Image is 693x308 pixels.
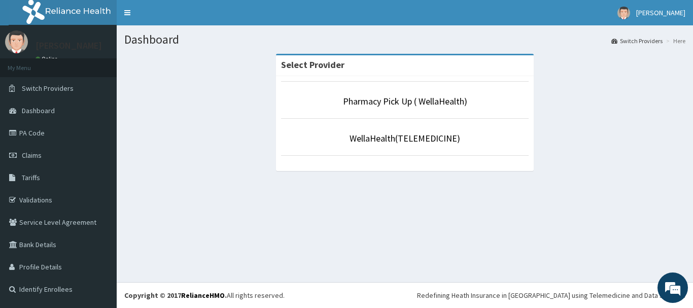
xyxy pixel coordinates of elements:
a: RelianceHMO [181,291,225,300]
img: User Image [617,7,630,19]
span: [PERSON_NAME] [636,8,685,17]
img: User Image [5,30,28,53]
footer: All rights reserved. [117,282,693,308]
span: Switch Providers [22,84,74,93]
a: Pharmacy Pick Up ( WellaHealth) [343,95,467,107]
p: [PERSON_NAME] [36,41,102,50]
a: Switch Providers [611,37,663,45]
a: WellaHealth(TELEMEDICINE) [350,132,460,144]
strong: Select Provider [281,59,344,71]
a: Online [36,55,60,62]
span: Claims [22,151,42,160]
strong: Copyright © 2017 . [124,291,227,300]
h1: Dashboard [124,33,685,46]
span: Dashboard [22,106,55,115]
span: Tariffs [22,173,40,182]
div: Redefining Heath Insurance in [GEOGRAPHIC_DATA] using Telemedicine and Data Science! [417,290,685,300]
li: Here [664,37,685,45]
